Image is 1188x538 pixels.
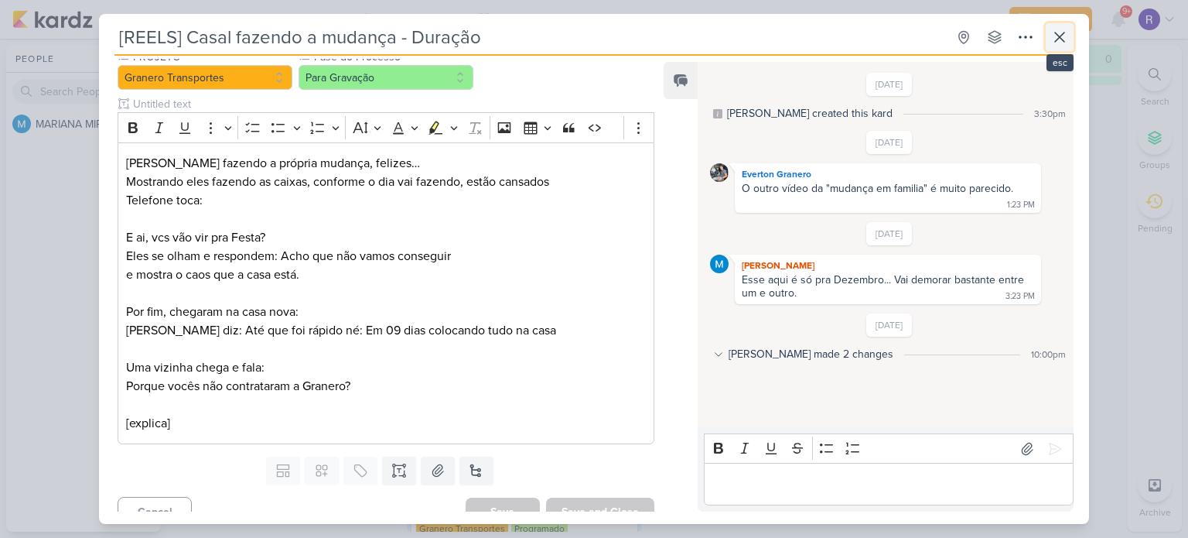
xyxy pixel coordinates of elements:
div: [PERSON_NAME] made 2 changes [729,346,893,362]
div: Everton Granero [738,166,1038,182]
p: Porque vocês não contrataram a Granero? [126,377,646,396]
p: Mostrando eles fazendo as caixas, conforme o dia vai fazendo, estão cansados [126,173,646,191]
button: Cancel [118,497,192,527]
div: 1:23 PM [1007,199,1035,211]
img: MARIANA MIRANDA [710,255,729,273]
input: Untitled Kard [114,23,947,51]
div: Editor editing area: main [704,463,1074,505]
div: Esse aqui é só pra Dezembro... Vai demorar bastante entre um e outro. [742,273,1027,300]
div: Everyone can see this log [713,109,722,118]
p: E ai, vcs vão vir pra Festa? [126,228,646,247]
img: Everton Granero [710,163,729,182]
div: 3:23 PM [1005,290,1035,303]
button: Para Gravação [299,65,473,90]
div: esc [1046,54,1074,71]
div: O outro vídeo da "mudança em familia" é muito parecido. [742,182,1013,195]
div: [PERSON_NAME] [738,258,1038,273]
div: 3:30pm [1034,107,1066,121]
p: Telefone toca: [126,191,646,210]
input: Untitled text [130,96,654,112]
div: 10:00pm [1031,348,1066,362]
p: Por fim, chegaram na casa nova: [126,303,646,321]
p: Uma vizinha chega e fala: [126,358,646,377]
div: MARIANA created this kard [727,105,893,122]
div: Editor toolbar [704,433,1074,464]
button: Granero Transportes [118,65,292,90]
div: Editor editing area: main [118,142,654,445]
p: Eles se olham e respondem: Acho que não vamos conseguir [126,247,646,266]
p: e mostra o caos que a casa está. [126,266,646,284]
p: [PERSON_NAME] diz: Até que foi rápido né: Em 09 dias colocando tudo na casa [126,321,646,340]
p: [explica] [126,414,646,433]
p: [PERSON_NAME] fazendo a própria mudança, felizes… [126,154,646,173]
div: Editor toolbar [118,112,654,142]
